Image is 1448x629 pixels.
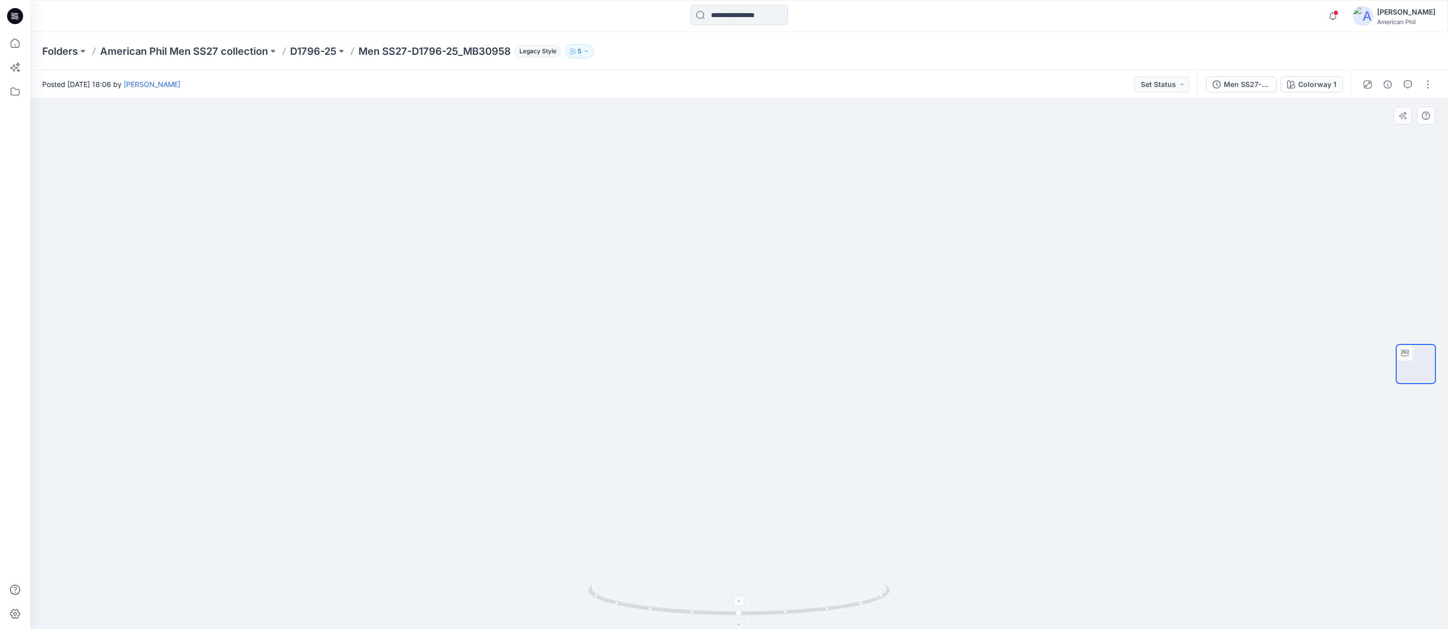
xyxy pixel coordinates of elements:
[1397,345,1435,383] img: turntable-20-08-2025-10:06:49
[42,44,78,58] a: Folders
[1353,6,1373,26] img: avatar
[358,44,511,58] p: Men SS27-D1796-25_MB30958
[511,44,561,58] button: Legacy Style
[1380,76,1396,93] button: Details
[124,80,180,88] a: [PERSON_NAME]
[1206,76,1277,93] button: Men SS27-D1788-25_MB30947A
[578,46,581,57] p: 5
[1298,79,1336,90] div: Colorway 1
[515,45,561,57] span: Legacy Style
[1377,6,1435,18] div: [PERSON_NAME]
[1224,79,1270,90] div: Men SS27-D1788-25_MB30947A
[565,44,594,58] button: 5
[100,44,268,58] a: American Phil Men SS27 collection
[290,44,336,58] a: D1796-25
[42,79,180,89] span: Posted [DATE] 18:06 by
[1281,76,1343,93] button: Colorway 1
[1377,18,1435,26] div: American Phil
